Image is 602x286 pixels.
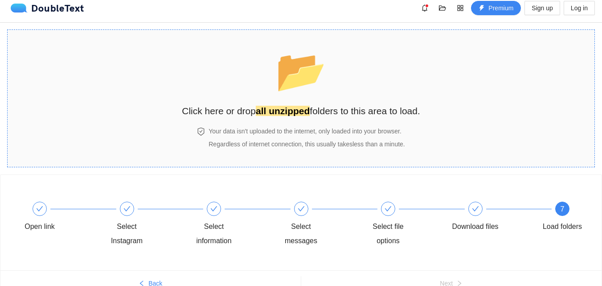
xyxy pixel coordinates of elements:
[479,5,485,12] span: thunderbolt
[532,3,553,13] span: Sign up
[472,205,479,212] span: check
[452,220,498,234] div: Download files
[385,205,392,212] span: check
[256,106,310,116] strong: all unzipped
[209,126,405,136] h4: Your data isn't uploaded to the internet, only loaded into your browser.
[11,4,31,12] img: logo
[197,128,205,136] span: safety-certificate
[435,1,450,15] button: folder-open
[36,205,43,212] span: check
[436,4,449,12] span: folder-open
[123,205,131,212] span: check
[101,202,188,248] div: Select Instagram
[488,3,513,13] span: Premium
[564,1,595,15] button: Log in
[188,220,240,248] div: Select information
[101,220,153,248] div: Select Instagram
[450,202,537,234] div: Download files
[571,3,588,13] span: Log in
[543,220,582,234] div: Load folders
[298,205,305,212] span: check
[471,1,521,15] button: thunderboltPremium
[209,141,405,148] span: Regardless of internet connection, this usually takes less than a minute .
[454,4,467,12] span: appstore
[418,1,432,15] button: bell
[188,202,275,248] div: Select information
[453,1,467,15] button: appstore
[524,1,560,15] button: Sign up
[362,202,450,248] div: Select file options
[536,202,588,234] div: 7Load folders
[275,220,327,248] div: Select messages
[210,205,217,212] span: check
[182,104,420,118] h2: Click here or drop folders to this area to load.
[362,220,414,248] div: Select file options
[11,4,84,12] div: DoubleText
[418,4,431,12] span: bell
[561,205,565,213] span: 7
[275,48,327,94] span: folder
[275,202,363,248] div: Select messages
[14,202,101,234] div: Open link
[11,4,84,12] a: logoDoubleText
[25,220,55,234] div: Open link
